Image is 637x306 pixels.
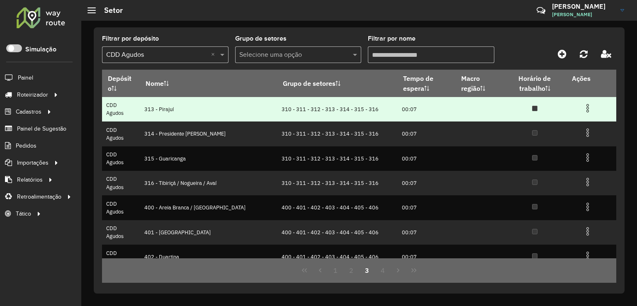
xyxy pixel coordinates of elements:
td: CDD Agudos [102,171,140,195]
td: 00:07 [398,245,456,269]
label: Filtrar por depósito [102,34,159,44]
button: 3 [359,262,375,278]
td: 310 - 311 - 312 - 313 - 314 - 315 - 316 [277,121,397,146]
label: Filtrar por nome [368,34,416,44]
th: Grupo de setores [277,70,397,97]
td: 400 - 401 - 402 - 403 - 404 - 405 - 406 [277,220,397,245]
span: Painel [18,73,33,82]
td: 00:07 [398,220,456,245]
td: CDD Agudos [102,220,140,245]
td: 00:07 [398,195,456,220]
td: CDD Agudos [102,97,140,121]
td: 316 - Tibiriçá / Nogueira / Avaí [140,171,277,195]
button: First Page [297,262,312,278]
span: Painel de Sugestão [17,124,66,133]
td: 402 - Duartina [140,245,277,269]
td: 313 - Pirajuí [140,97,277,121]
span: Clear all [211,50,218,60]
a: Contato Rápido [532,2,550,19]
th: Macro região [456,70,503,97]
span: Relatórios [17,175,43,184]
th: Tempo de espera [398,70,456,97]
td: 00:07 [398,146,456,171]
button: 4 [375,262,391,278]
td: 400 - 401 - 402 - 403 - 404 - 405 - 406 [277,245,397,269]
h3: [PERSON_NAME] [552,2,614,10]
button: 1 [328,262,344,278]
button: 2 [343,262,359,278]
td: 401 - [GEOGRAPHIC_DATA] [140,220,277,245]
td: 00:07 [398,97,456,121]
button: Next Page [390,262,406,278]
span: Importações [17,158,49,167]
td: CDD Agudos [102,121,140,146]
td: 310 - 311 - 312 - 313 - 314 - 315 - 316 [277,146,397,171]
td: 314 - Presidente [PERSON_NAME] [140,121,277,146]
td: CDD Agudos [102,146,140,171]
span: Roteirizador [17,90,48,99]
td: 00:07 [398,121,456,146]
span: Cadastros [16,107,41,116]
th: Ações [566,70,616,87]
h2: Setor [96,6,123,15]
td: 400 - 401 - 402 - 403 - 404 - 405 - 406 [277,195,397,220]
label: Grupo de setores [235,34,287,44]
label: Simulação [25,44,56,54]
button: Last Page [406,262,422,278]
th: Horário de trabalho [503,70,566,97]
button: Previous Page [312,262,328,278]
span: Pedidos [16,141,36,150]
th: Depósito [102,70,140,97]
td: 00:07 [398,171,456,195]
td: 310 - 311 - 312 - 313 - 314 - 315 - 316 [277,171,397,195]
td: 315 - Guaricanga [140,146,277,171]
td: CDD Agudos [102,195,140,220]
span: Tático [16,209,31,218]
th: Nome [140,70,277,97]
span: [PERSON_NAME] [552,11,614,18]
span: Retroalimentação [17,192,61,201]
td: 310 - 311 - 312 - 313 - 314 - 315 - 316 [277,97,397,121]
td: 400 - Areia Branca / [GEOGRAPHIC_DATA] [140,195,277,220]
td: CDD Agudos [102,245,140,269]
